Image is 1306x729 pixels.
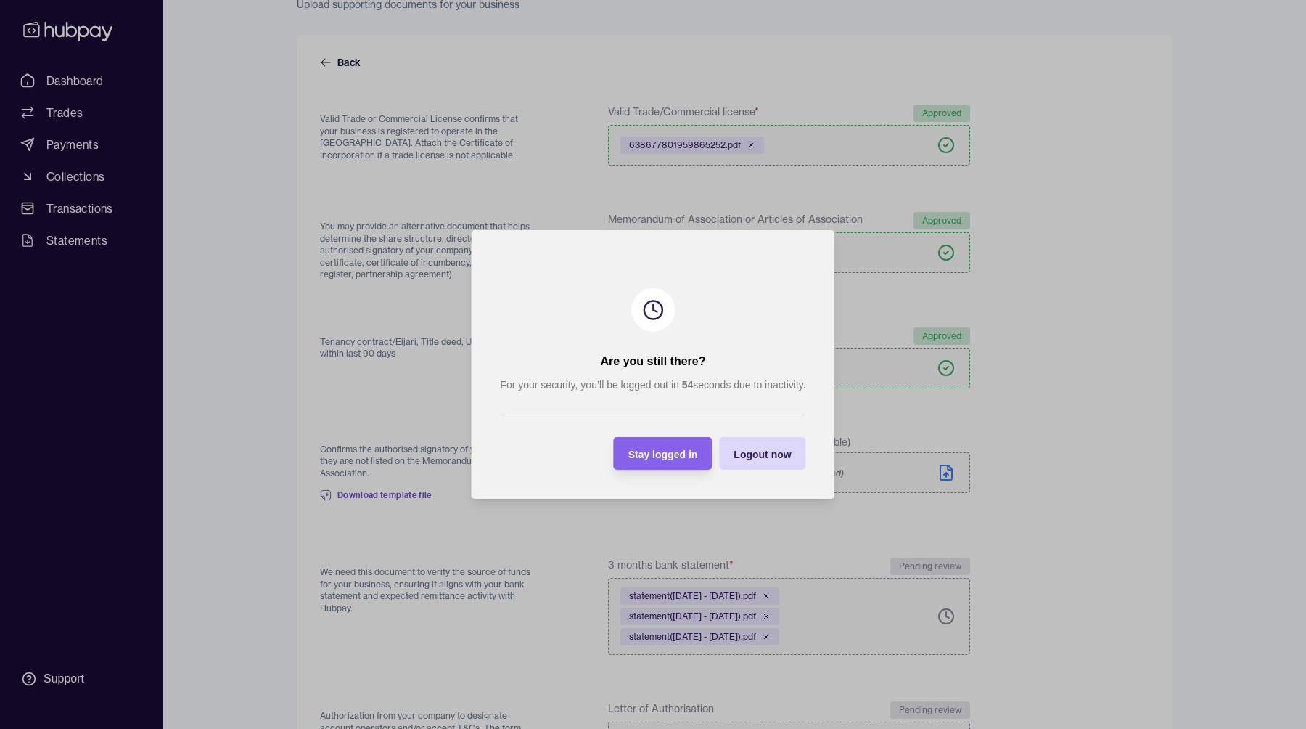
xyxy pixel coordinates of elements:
span: Stay logged in [628,449,698,460]
button: Logout now [719,437,805,470]
h2: Are you still there? [601,354,706,370]
p: For your security, you’ll be logged out in seconds due to inactivity. [500,377,805,393]
button: Stay logged in [614,437,712,470]
strong: 54 [682,379,694,391]
span: Logout now [734,449,791,460]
